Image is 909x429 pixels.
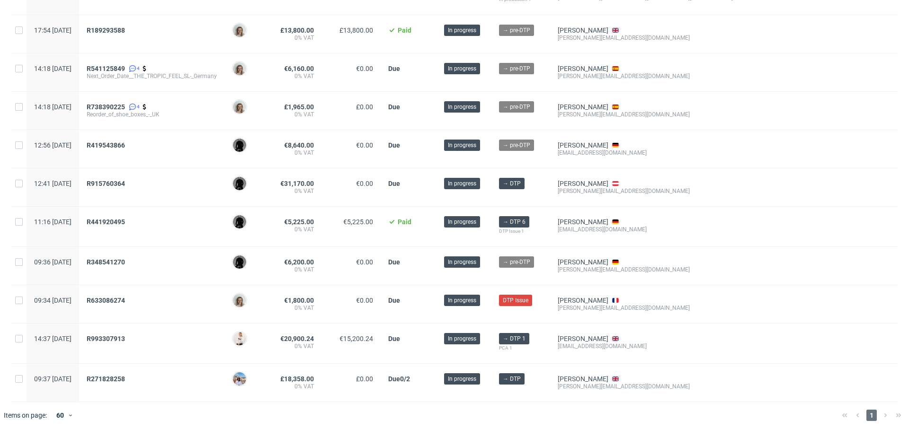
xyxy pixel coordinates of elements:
[233,255,246,269] img: Dawid Urbanowicz
[34,335,71,342] span: 14:37 [DATE]
[558,141,608,149] a: [PERSON_NAME]
[280,375,314,383] span: £18,358.00
[558,266,733,273] div: [PERSON_NAME][EMAIL_ADDRESS][DOMAIN_NAME]
[280,180,314,187] span: €31,170.00
[558,187,733,195] div: [PERSON_NAME][EMAIL_ADDRESS][DOMAIN_NAME]
[87,258,125,266] span: R348541270
[400,375,410,383] span: 0/2
[503,258,530,266] span: → pre-DTP
[270,266,314,273] span: 0% VAT
[233,372,246,385] img: Marta Kozłowska
[356,297,373,304] span: €0.00
[51,409,68,422] div: 60
[87,335,127,342] a: R993307913
[87,141,127,149] a: R419543866
[137,65,140,72] span: 4
[34,65,71,72] span: 14:18 [DATE]
[270,72,314,80] span: 0% VAT
[388,141,400,149] span: Due
[34,180,71,187] span: 12:41 [DATE]
[87,180,127,187] a: R915760364
[558,383,733,390] div: [PERSON_NAME][EMAIL_ADDRESS][DOMAIN_NAME]
[137,103,140,111] span: 4
[233,215,246,228] img: Dawid Urbanowicz
[558,103,608,111] a: [PERSON_NAME]
[284,141,314,149] span: €8,640.00
[87,72,217,80] span: Next_Order_Date__THE_TROPIC_FEEL_SL-_Germany
[448,103,476,111] span: In progress
[34,297,71,304] span: 09:34 [DATE]
[270,226,314,233] span: 0% VAT
[270,304,314,312] span: 0% VAT
[448,296,476,305] span: In progress
[270,111,314,118] span: 0% VAT
[280,26,314,34] span: £13,800.00
[34,141,71,149] span: 12:56 [DATE]
[503,64,530,73] span: → pre-DTP
[233,62,246,75] img: Monika Poźniak
[280,335,314,342] span: €20,900.24
[503,375,521,383] span: → DTP
[87,141,125,149] span: R419543866
[34,218,71,226] span: 11:16 [DATE]
[558,304,733,312] div: [PERSON_NAME][EMAIL_ADDRESS][DOMAIN_NAME]
[339,335,373,342] span: €15,200.24
[388,103,400,111] span: Due
[558,180,608,187] a: [PERSON_NAME]
[284,297,314,304] span: €1,800.00
[499,228,543,235] div: DTP Issue 1
[388,65,400,72] span: Due
[87,180,125,187] span: R915760364
[87,111,217,118] span: Reorder_of_shoe_boxes_-_UK
[87,375,127,383] a: R271828258
[4,411,47,420] span: Items on page:
[87,26,127,34] a: R189293588
[503,103,530,111] span: → pre-DTP
[87,335,125,342] span: R993307913
[270,187,314,195] span: 0% VAT
[87,297,125,304] span: R633086274
[388,297,400,304] span: Due
[87,375,125,383] span: R271828258
[87,65,127,72] a: R541125849
[398,26,411,34] span: Paid
[233,177,246,190] img: Dawid Urbanowicz
[233,100,246,114] img: Monika Poźniak
[503,141,530,149] span: → pre-DTP
[87,258,127,266] a: R348541270
[233,332,246,345] img: Mari Fok
[356,103,373,111] span: £0.00
[87,218,125,226] span: R441920495
[558,375,608,383] a: [PERSON_NAME]
[87,103,127,111] a: R738390225
[34,258,71,266] span: 09:36 [DATE]
[558,149,733,157] div: [EMAIL_ADDRESS][DOMAIN_NAME]
[356,375,373,383] span: £0.00
[448,375,476,383] span: In progress
[233,139,246,152] img: Dawid Urbanowicz
[558,34,733,42] div: [PERSON_NAME][EMAIL_ADDRESS][DOMAIN_NAME]
[558,72,733,80] div: [PERSON_NAME][EMAIL_ADDRESS][DOMAIN_NAME]
[503,296,528,305] span: DTP Issue
[284,65,314,72] span: €6,160.00
[499,344,543,352] div: PCA 1
[398,218,411,226] span: Paid
[284,218,314,226] span: €5,225.00
[558,26,608,34] a: [PERSON_NAME]
[284,258,314,266] span: €6,200.00
[448,64,476,73] span: In progress
[339,26,373,34] span: £13,800.00
[127,103,140,111] a: 4
[356,65,373,72] span: €0.00
[558,342,733,350] div: [EMAIL_ADDRESS][DOMAIN_NAME]
[448,26,476,35] span: In progress
[558,111,733,118] div: [PERSON_NAME][EMAIL_ADDRESS][DOMAIN_NAME]
[87,103,125,111] span: R738390225
[448,141,476,149] span: In progress
[270,34,314,42] span: 0% VAT
[448,334,476,343] span: In progress
[356,258,373,266] span: €0.00
[503,26,530,35] span: → pre-DTP
[388,375,400,383] span: Due
[343,218,373,226] span: €5,225.00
